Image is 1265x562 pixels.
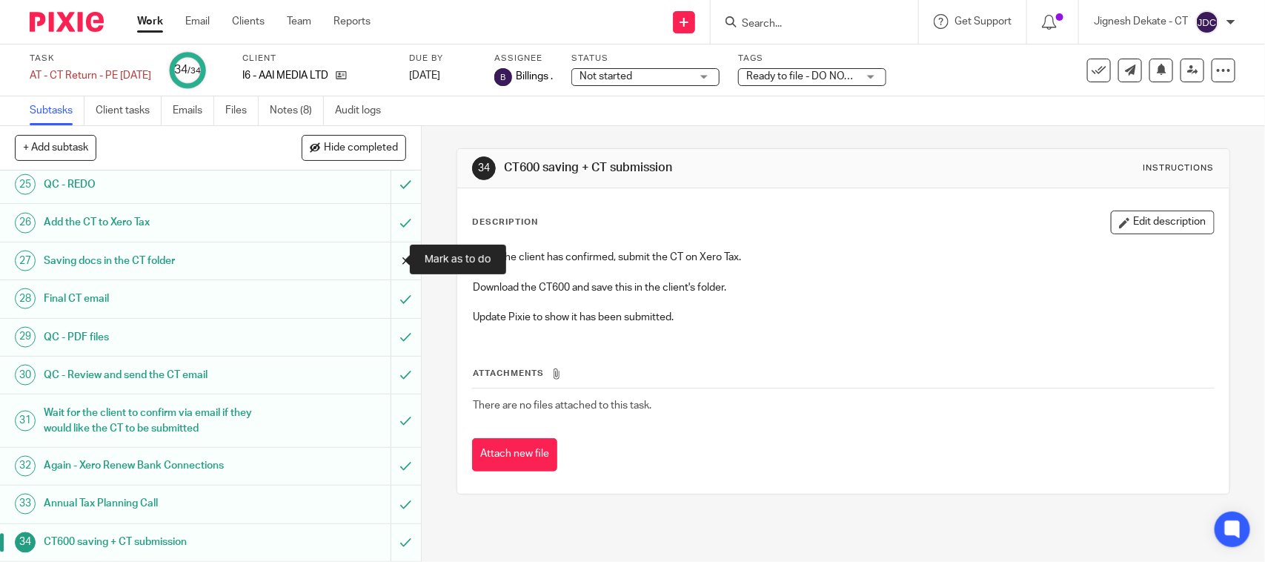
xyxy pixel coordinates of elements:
a: Clients [232,14,265,29]
span: There are no files attached to this task. [473,400,651,411]
button: Edit description [1111,211,1215,234]
div: 25 [15,174,36,195]
div: 33 [15,494,36,515]
p: Jignesh Dekate - CT [1094,14,1188,29]
div: 28 [15,288,36,309]
img: svg%3E [494,68,512,86]
div: 34 [15,532,36,553]
label: Task [30,53,151,65]
div: 30 [15,365,36,386]
button: + Add subtask [15,135,96,160]
h1: Wait for the client to confirm via email if they would like the CT to be submitted [44,402,265,440]
a: Subtasks [30,96,84,125]
p: Download the CT600 and save this in the client's folder. [473,280,1213,295]
label: Status [571,53,720,65]
a: Reports [333,14,371,29]
a: Email [185,14,210,29]
a: Files [225,96,259,125]
div: 26 [15,213,36,234]
h1: Add the CT to Xero Tax [44,211,265,234]
div: 34 [174,62,201,79]
h1: Saving docs in the CT folder [44,250,265,272]
h1: CT600 saving + CT submission [504,160,875,176]
label: Due by [409,53,476,65]
span: Billings . [516,69,553,84]
h1: QC - PDF files [44,326,265,348]
p: Description [472,216,538,228]
p: Update Pixie to show it has been submitted. [473,310,1213,325]
a: Work [137,14,163,29]
a: Client tasks [96,96,162,125]
span: Get Support [954,16,1012,27]
span: Ready to file - DO NOT USE [746,71,871,82]
h1: Again - Xero Renew Bank Connections [44,455,265,477]
div: Instructions [1143,162,1215,174]
a: Team [287,14,311,29]
span: Attachments [473,369,544,377]
div: AT - CT Return - PE [DATE] [30,68,151,83]
h1: Final CT email [44,288,265,310]
h1: Annual Tax Planning Call [44,493,265,515]
h1: QC - Review and send the CT email [44,364,265,386]
label: Assignee [494,53,553,65]
h1: QC - REDO [44,173,265,196]
img: Pixie [30,12,104,32]
div: 32 [15,456,36,477]
label: Tags [738,53,886,65]
p: I6 - AAI MEDIA LTD [242,68,328,83]
div: 34 [472,156,496,180]
a: Audit logs [335,96,392,125]
span: Hide completed [324,142,398,154]
input: Search [740,18,874,31]
a: Notes (8) [270,96,324,125]
div: 29 [15,327,36,348]
button: Hide completed [302,135,406,160]
button: Attach new file [472,438,557,472]
div: 31 [15,411,36,432]
div: AT - CT Return - PE 31-10-2024 [30,68,151,83]
small: /34 [187,67,201,75]
span: [DATE] [409,70,440,81]
label: Client [242,53,391,65]
div: 27 [15,251,36,271]
img: svg%3E [1195,10,1219,34]
span: Not started [580,71,632,82]
a: Emails [173,96,214,125]
p: Once the client has confirmed, submit the CT on Xero Tax. [473,250,1213,265]
h1: CT600 saving + CT submission [44,532,265,554]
